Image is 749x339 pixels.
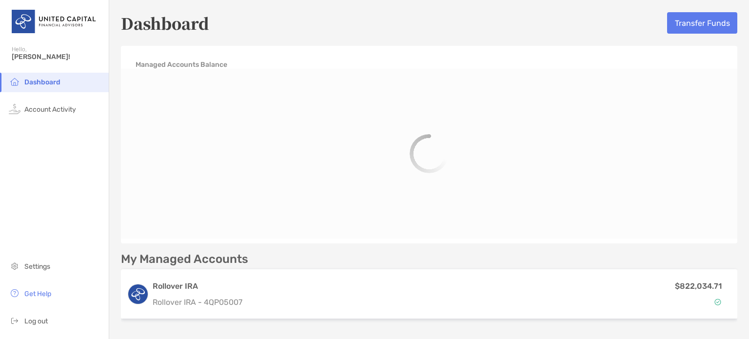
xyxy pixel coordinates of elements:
[24,317,48,325] span: Log out
[12,53,103,61] span: [PERSON_NAME]!
[9,287,20,299] img: get-help icon
[121,253,248,265] p: My Managed Accounts
[121,12,209,34] h5: Dashboard
[24,262,50,271] span: Settings
[714,299,721,305] img: Account Status icon
[9,315,20,326] img: logout icon
[9,260,20,272] img: settings icon
[12,4,97,39] img: United Capital Logo
[128,284,148,304] img: logo account
[24,105,76,114] span: Account Activity
[24,290,51,298] span: Get Help
[9,103,20,115] img: activity icon
[153,280,538,292] h3: Rollover IRA
[153,296,538,308] p: Rollover IRA - 4QP05007
[667,12,737,34] button: Transfer Funds
[675,280,722,292] p: $822,034.71
[24,78,60,86] span: Dashboard
[136,60,227,69] h4: Managed Accounts Balance
[9,76,20,87] img: household icon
